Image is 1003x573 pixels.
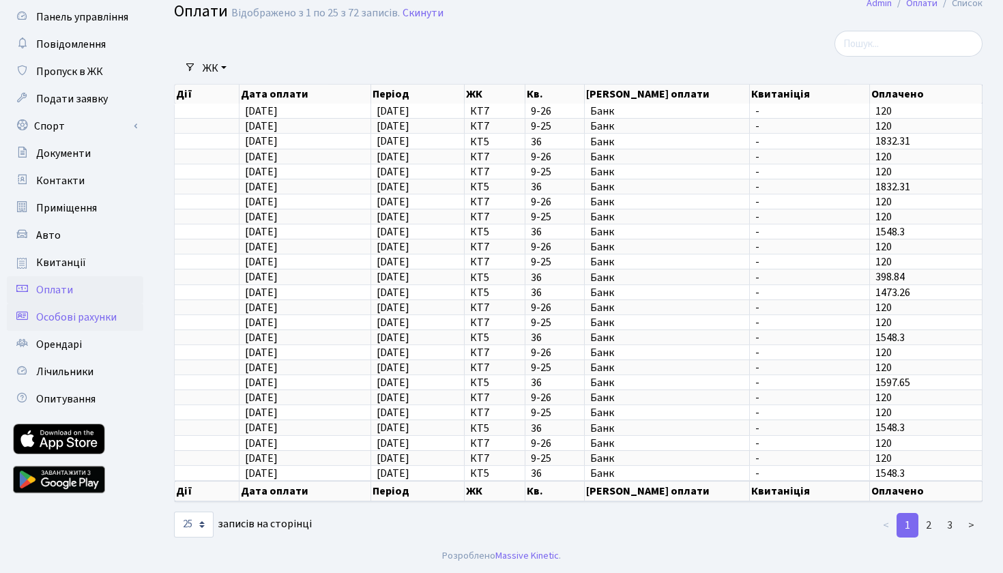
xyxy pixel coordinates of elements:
span: КТ7 [470,211,519,222]
a: Повідомлення [7,31,143,58]
a: Пропуск в ЖК [7,58,143,85]
span: КТ7 [470,241,519,252]
span: 36 [531,377,579,388]
a: Особові рахунки [7,304,143,331]
span: [DATE] [377,300,409,315]
span: 36 [531,136,579,147]
span: КТ7 [470,151,519,162]
span: [DATE] [377,421,409,436]
span: 36 [531,468,579,479]
input: Пошук... [834,31,983,57]
span: Квитанції [36,255,86,270]
th: [PERSON_NAME] оплати [585,481,750,501]
span: [DATE] [377,315,409,330]
span: - [755,256,864,267]
th: Період [371,85,465,104]
span: 9-26 [531,196,579,207]
span: 36 [531,181,579,192]
span: Банк [590,332,744,343]
a: 3 [939,513,961,538]
span: Подати заявку [36,91,108,106]
th: ЖК [465,85,525,104]
span: 120 [875,209,892,224]
span: 120 [875,119,892,134]
span: 9-26 [531,392,579,403]
th: Кв. [525,85,585,104]
th: Кв. [525,481,585,501]
span: [DATE] [245,194,278,209]
span: 120 [875,164,892,179]
span: [DATE] [377,436,409,451]
a: Авто [7,222,143,249]
span: КТ5 [470,226,519,237]
span: [DATE] [377,285,409,300]
span: [DATE] [245,119,278,134]
span: - [755,287,864,298]
span: Банк [590,287,744,298]
span: Приміщення [36,201,97,216]
span: [DATE] [245,300,278,315]
span: - [755,226,864,237]
th: Оплачено [870,85,983,104]
span: КТ7 [470,438,519,449]
th: Оплачено [870,481,983,501]
span: [DATE] [245,285,278,300]
span: Банк [590,347,744,358]
th: [PERSON_NAME] оплати [585,85,750,104]
span: КТ7 [470,121,519,132]
span: [DATE] [245,270,278,285]
select: записів на сторінці [174,512,214,538]
span: КТ7 [470,166,519,177]
span: [DATE] [245,466,278,481]
span: Банк [590,166,744,177]
span: - [755,181,864,192]
span: [DATE] [245,224,278,239]
span: 1832.31 [875,134,910,149]
span: Банк [590,438,744,449]
span: 9-25 [531,407,579,418]
th: Квитаніція [750,85,870,104]
span: [DATE] [377,149,409,164]
label: записів на сторінці [174,512,312,538]
span: - [755,362,864,373]
span: 36 [531,332,579,343]
span: [DATE] [245,239,278,254]
span: - [755,211,864,222]
span: КТ7 [470,347,519,358]
span: 36 [531,423,579,434]
span: Банк [590,196,744,207]
span: 398.84 [875,270,905,285]
th: Дії [175,481,239,501]
span: Банк [590,302,744,313]
a: 1 [897,513,918,538]
span: Банк [590,272,744,283]
span: [DATE] [245,451,278,466]
span: 120 [875,436,892,451]
span: - [755,106,864,117]
th: Квитаніція [750,481,870,501]
span: - [755,136,864,147]
span: 9-25 [531,362,579,373]
span: Банк [590,211,744,222]
span: Авто [36,228,61,243]
span: 9-26 [531,106,579,117]
span: Банк [590,377,744,388]
span: 1548.3 [875,224,905,239]
span: [DATE] [245,375,278,390]
span: - [755,121,864,132]
span: КТ7 [470,362,519,373]
span: 9-26 [531,438,579,449]
span: - [755,377,864,388]
span: КТ7 [470,317,519,328]
span: КТ7 [470,106,519,117]
span: [DATE] [245,254,278,269]
span: Банк [590,241,744,252]
span: Повідомлення [36,37,106,52]
th: Дата оплати [239,85,371,104]
a: Massive Kinetic [495,548,559,563]
a: ЖК [197,57,232,80]
span: - [755,453,864,464]
span: КТ5 [470,287,519,298]
span: 120 [875,104,892,119]
span: Опитування [36,392,96,407]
